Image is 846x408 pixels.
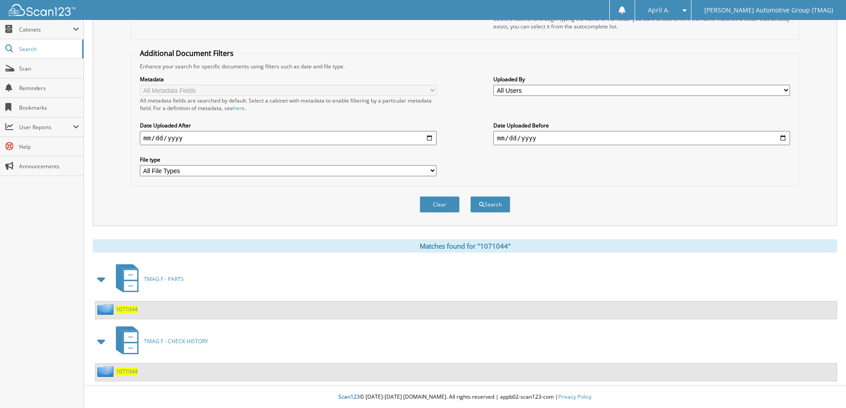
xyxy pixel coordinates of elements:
span: [PERSON_NAME] Automotive Group (TMAG) [704,8,833,13]
span: Search [19,45,78,53]
a: 1071044 [116,305,138,313]
span: Help [19,143,79,151]
span: Bookmarks [19,104,79,111]
div: Matches found for "1071044" [93,239,837,253]
label: Uploaded By [493,75,790,83]
button: Clear [420,196,460,213]
span: TMAG F - CHECK HISTORY [144,337,208,345]
input: start [140,131,437,145]
span: Cabinets [19,26,73,33]
img: scan123-logo-white.svg [9,4,75,16]
label: Metadata [140,75,437,83]
div: Select a cabinet and begin typing the name of the folder you want to search in. If the name match... [493,15,790,30]
div: © [DATE]-[DATE] [DOMAIN_NAME]. All rights reserved | appb02-scan123-com | [84,386,846,408]
span: April A. [648,8,670,13]
a: TMAG F - PARTS [111,261,184,297]
img: folder2.png [97,304,116,315]
input: end [493,131,790,145]
span: User Reports [19,123,73,131]
legend: Additional Document Filters [135,48,238,58]
a: here [233,104,245,112]
div: Enhance your search for specific documents using filters such as date and file type. [135,63,794,70]
div: All metadata fields are searched by default. Select a cabinet with metadata to enable filtering b... [140,97,437,112]
img: folder2.png [97,366,116,377]
label: File type [140,156,437,163]
span: Reminders [19,84,79,92]
label: Date Uploaded After [140,122,437,129]
a: TMAG F - CHECK HISTORY [111,324,208,359]
span: Scan123 [338,393,360,400]
a: Privacy Policy [558,393,592,400]
span: TMAG F - PARTS [144,275,184,283]
a: 1071044 [116,368,138,375]
span: Scan [19,65,79,72]
button: Search [470,196,510,213]
label: Date Uploaded Before [493,122,790,129]
span: Announcements [19,162,79,170]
